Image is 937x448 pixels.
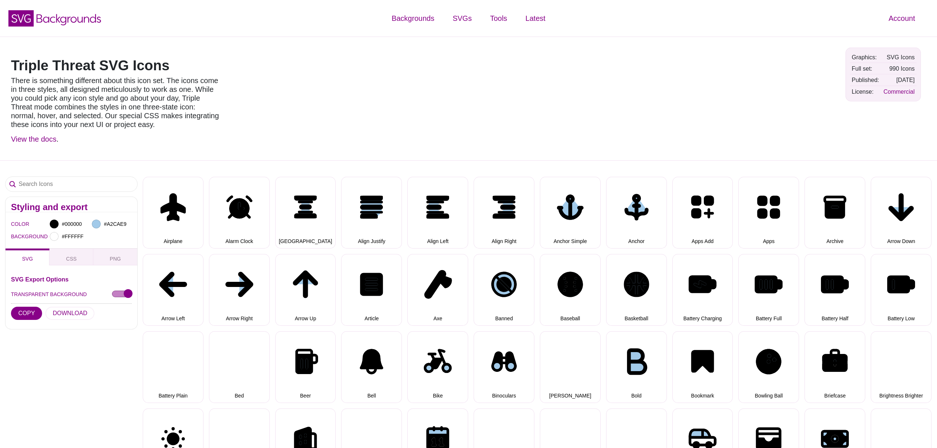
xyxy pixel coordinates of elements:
button: [GEOGRAPHIC_DATA] [275,177,336,249]
a: Account [880,7,924,29]
a: Backgrounds [382,7,444,29]
button: Briefcase [805,331,865,403]
a: SVGs [444,7,481,29]
td: License: [850,86,881,97]
button: Brightness Brighter [871,331,932,403]
button: CSS [49,249,93,265]
td: [DATE] [882,75,917,85]
input: Search Icons [5,177,137,191]
button: COPY [11,307,42,320]
button: Battery Plain [143,331,204,403]
span: PNG [110,256,121,262]
button: Binoculars [474,331,534,403]
button: Bell [341,331,402,403]
a: Latest [516,7,555,29]
button: Align Right [474,177,534,249]
button: Battery Charging [672,254,733,326]
td: Published: [850,75,881,85]
button: Archive [805,177,865,249]
button: Beer [275,331,336,403]
h1: Triple Threat SVG Icons [11,59,220,72]
button: Bookmark [672,331,733,403]
button: Banned [474,254,534,326]
button: Arrow Left [143,254,204,326]
button: Arrow Right [209,254,270,326]
button: Basketball [606,254,667,326]
label: COLOR [11,219,20,229]
button: Axe [407,254,468,326]
button: Apps [738,177,799,249]
button: Bed [209,331,270,403]
button: Anchor Simple [540,177,601,249]
td: 990 Icons [882,63,917,74]
label: TRANSPARENT BACKGROUND [11,290,87,299]
p: There is something different about this icon set. The icons come in three styles, all designed me... [11,76,220,129]
button: Battery Half [805,254,865,326]
button: Baseball [540,254,601,326]
button: Anchor [606,177,667,249]
button: Battery Low [871,254,932,326]
button: Arrow Up [275,254,336,326]
label: BACKGROUND [11,232,20,241]
button: Article [341,254,402,326]
button: Apps Add [672,177,733,249]
p: . [11,135,220,143]
td: Full set: [850,63,881,74]
button: Bowling Ball [738,331,799,403]
td: Graphics: [850,52,881,63]
button: Align Justify [341,177,402,249]
button: Battery Full [738,254,799,326]
button: [PERSON_NAME] [540,331,601,403]
span: CSS [66,256,77,262]
button: Airplane [143,177,204,249]
a: Commercial [884,89,915,95]
a: Tools [481,7,516,29]
h2: Styling and export [11,204,132,210]
button: Align Left [407,177,468,249]
td: SVG Icons [882,52,917,63]
button: Bold [606,331,667,403]
button: Alarm Clock [209,177,270,249]
h3: SVG Export Options [11,276,132,282]
button: Arrow Down [871,177,932,249]
a: View the docs [11,135,56,143]
button: PNG [93,249,137,265]
button: Bike [407,331,468,403]
button: DOWNLOAD [45,307,94,320]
